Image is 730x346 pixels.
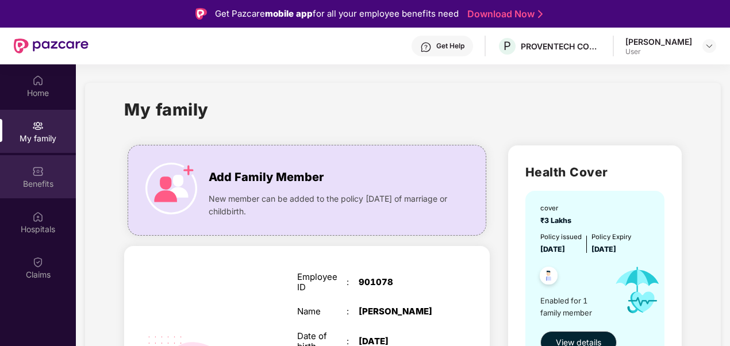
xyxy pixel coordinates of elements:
span: [DATE] [591,245,616,253]
img: svg+xml;base64,PHN2ZyBpZD0iQmVuZWZpdHMiIHhtbG5zPSJodHRwOi8vd3d3LnczLm9yZy8yMDAwL3N2ZyIgd2lkdGg9Ij... [32,166,44,177]
img: Stroke [538,8,543,20]
img: icon [145,163,197,214]
span: Add Family Member [209,168,324,186]
span: [DATE] [540,245,565,253]
img: svg+xml;base64,PHN2ZyBpZD0iRHJvcGRvd24tMzJ4MzIiIHhtbG5zPSJodHRwOi8vd3d3LnczLm9yZy8yMDAwL3N2ZyIgd2... [705,41,714,51]
div: 901078 [359,277,445,287]
h2: Health Cover [525,163,664,182]
div: Policy issued [540,232,582,243]
div: [PERSON_NAME] [359,306,445,317]
div: : [347,277,359,287]
div: : [347,306,359,317]
strong: mobile app [265,8,313,19]
h1: My family [124,97,209,122]
div: User [625,47,692,56]
img: svg+xml;base64,PHN2ZyBpZD0iSGVscC0zMngzMiIgeG1sbnM9Imh0dHA6Ly93d3cudzMub3JnLzIwMDAvc3ZnIiB3aWR0aD... [420,41,432,53]
img: Logo [195,8,207,20]
span: New member can be added to the policy [DATE] of marriage or childbirth. [209,193,451,218]
img: svg+xml;base64,PHN2ZyB3aWR0aD0iMjAiIGhlaWdodD0iMjAiIHZpZXdCb3g9IjAgMCAyMCAyMCIgZmlsbD0ibm9uZSIgeG... [32,120,44,132]
img: svg+xml;base64,PHN2ZyBpZD0iSG9tZSIgeG1sbnM9Imh0dHA6Ly93d3cudzMub3JnLzIwMDAvc3ZnIiB3aWR0aD0iMjAiIG... [32,75,44,86]
div: Get Help [436,41,464,51]
div: Employee ID [297,272,347,293]
span: P [504,39,511,53]
div: PROVENTECH CONSULTING PRIVATE LIMITED [521,41,601,52]
div: [PERSON_NAME] [625,36,692,47]
a: Download Now [467,8,539,20]
img: icon [605,255,670,325]
img: svg+xml;base64,PHN2ZyBpZD0iQ2xhaW0iIHhtbG5zPSJodHRwOi8vd3d3LnczLm9yZy8yMDAwL3N2ZyIgd2lkdGg9IjIwIi... [32,256,44,268]
div: Name [297,306,347,317]
span: Enabled for 1 family member [540,295,605,318]
div: Policy Expiry [591,232,631,243]
img: svg+xml;base64,PHN2ZyBpZD0iSG9zcGl0YWxzIiB4bWxucz0iaHR0cDovL3d3dy53My5vcmcvMjAwMC9zdmciIHdpZHRoPS... [32,211,44,222]
img: svg+xml;base64,PHN2ZyB4bWxucz0iaHR0cDovL3d3dy53My5vcmcvMjAwMC9zdmciIHdpZHRoPSI0OC45NDMiIGhlaWdodD... [535,263,563,291]
div: cover [540,203,575,214]
img: New Pazcare Logo [14,39,89,53]
div: Get Pazcare for all your employee benefits need [215,7,459,21]
span: ₹3 Lakhs [540,216,575,225]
